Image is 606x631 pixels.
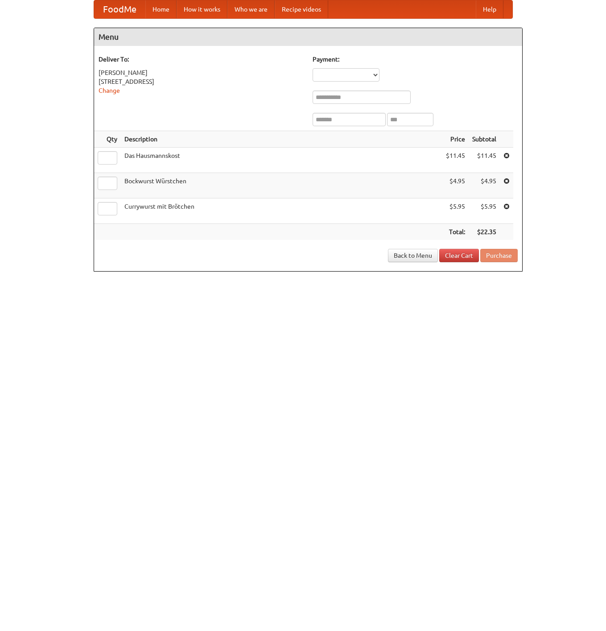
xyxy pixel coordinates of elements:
[121,131,442,148] th: Description
[442,224,469,240] th: Total:
[99,55,304,64] h5: Deliver To:
[94,28,522,46] h4: Menu
[442,131,469,148] th: Price
[439,249,479,262] a: Clear Cart
[99,68,304,77] div: [PERSON_NAME]
[99,77,304,86] div: [STREET_ADDRESS]
[121,173,442,198] td: Bockwurst Würstchen
[121,148,442,173] td: Das Hausmannskost
[275,0,328,18] a: Recipe videos
[145,0,177,18] a: Home
[99,87,120,94] a: Change
[94,131,121,148] th: Qty
[469,173,500,198] td: $4.95
[227,0,275,18] a: Who we are
[476,0,503,18] a: Help
[469,224,500,240] th: $22.35
[480,249,518,262] button: Purchase
[388,249,438,262] a: Back to Menu
[442,148,469,173] td: $11.45
[469,198,500,224] td: $5.95
[442,173,469,198] td: $4.95
[94,0,145,18] a: FoodMe
[442,198,469,224] td: $5.95
[313,55,518,64] h5: Payment:
[121,198,442,224] td: Currywurst mit Brötchen
[469,131,500,148] th: Subtotal
[469,148,500,173] td: $11.45
[177,0,227,18] a: How it works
